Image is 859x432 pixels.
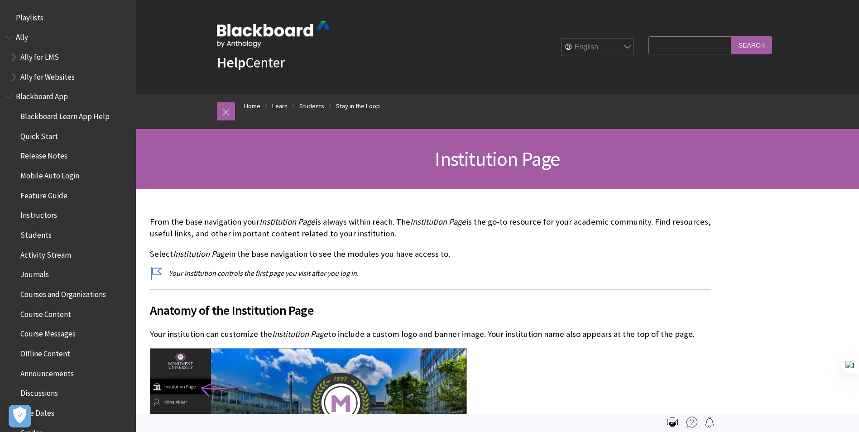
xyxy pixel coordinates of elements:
span: Activity Stream [20,247,71,259]
a: Students [299,101,324,112]
nav: Book outline for Anthology Ally Help [5,30,130,85]
span: Courses and Organizations [20,287,106,299]
span: Institution Page [410,216,465,227]
span: Playlists [16,10,43,22]
p: Your institution can customize the to include a custom logo and banner image. Your institution na... [150,328,711,340]
button: Open Preferences [9,405,31,427]
img: More help [686,417,697,427]
span: Mobile Auto Login [20,168,79,180]
span: Discussions [20,385,58,398]
span: Blackboard Learn App Help [20,109,110,121]
a: Home [244,101,260,112]
img: Follow this page [704,417,715,427]
a: HelpCenter [217,53,285,72]
p: From the base navigation your is always within reach. The is the go-to resource for your academic... [150,216,711,240]
a: Stay in the Loop [336,101,380,112]
p: Select in the base navigation to see the modules you have access to. [150,248,711,260]
span: Institution Page [173,249,228,259]
span: Institution Page [259,216,315,227]
span: Release Notes [20,149,67,161]
img: Blackboard by Anthology [217,21,330,48]
img: Print [667,417,678,427]
span: Blackboard App [16,89,68,101]
span: Journals [20,267,49,279]
span: Offline Content [20,346,70,358]
span: Institution Page [272,329,327,339]
span: Announcements [20,366,74,378]
span: Anatomy of the Institution Page [150,301,711,320]
span: Students [20,227,52,240]
select: Site Language Selector [561,38,634,57]
span: Course Content [20,307,71,319]
span: Due Dates [20,405,54,418]
span: Course Messages [20,326,76,339]
span: Feature Guide [20,188,67,200]
nav: Book outline for Playlists [5,10,130,25]
span: Quick Start [20,129,58,141]
strong: Help [217,53,245,72]
input: Search [731,36,772,54]
span: Ally for LMS [20,49,59,62]
p: Your institution controls the first page you visit after you log in. [150,268,711,278]
span: Ally [16,30,28,42]
span: Instructors [20,208,57,220]
span: Institution Page [435,146,560,171]
a: Learn [272,101,288,112]
span: Ally for Websites [20,69,75,82]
